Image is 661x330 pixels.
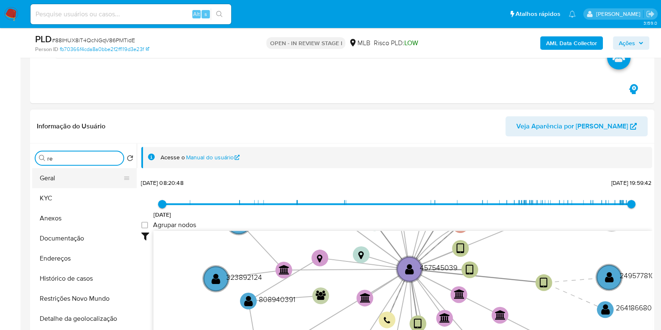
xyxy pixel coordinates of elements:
[620,270,659,281] text: 2495778102
[605,271,614,283] text: 
[601,303,610,315] text: 
[414,318,422,330] text: 
[611,179,651,187] span: [DATE] 19:59:42
[404,38,418,48] span: LOW
[495,310,506,320] text: 
[454,289,464,299] text: 
[569,10,576,18] a: Notificações
[349,38,370,48] div: MLB
[212,272,220,284] text: 
[613,36,649,50] button: Ações
[153,221,196,229] span: Agrupar nodos
[141,179,183,187] span: [DATE] 08:20:48
[596,10,643,18] p: lucas.barboza@mercadolivre.com
[279,264,290,274] text: 
[266,37,345,49] p: OPEN - IN REVIEW STAGE I
[619,36,635,50] span: Ações
[360,292,371,302] text: 
[420,262,457,272] text: 457545039
[127,155,133,164] button: Retornar ao pedido padrão
[161,153,185,161] span: Acesse o
[32,188,137,208] button: KYC
[505,116,648,136] button: Veja Aparência por [PERSON_NAME]
[32,208,137,228] button: Anexos
[39,155,46,161] button: Procurar
[37,122,105,130] h1: Informação do Usuário
[211,8,228,20] button: search-icon
[141,222,148,228] input: Agrupar nodos
[316,290,326,300] text: 
[32,228,137,248] button: Documentação
[516,10,560,18] span: Atalhos rápidos
[32,168,130,188] button: Geral
[244,294,253,307] text: 
[32,269,137,289] button: Histórico de casos
[317,253,322,263] text: 
[35,32,52,46] b: PLD
[457,243,464,255] text: 
[540,276,548,289] text: 
[35,46,58,53] b: Person ID
[32,309,137,329] button: Detalhe da geolocalização
[52,36,135,44] span: # 88IHUX8iT4QcNGqV86PMTidE
[616,302,656,313] text: 2641866808
[439,312,450,322] text: 
[643,20,657,26] span: 3.159.0
[516,116,628,136] span: Veja Aparência por [PERSON_NAME]
[384,317,390,325] text: 
[60,46,149,53] a: fb70366f4cda8a0bbe2f2ff119d3e23f
[186,153,240,161] a: Manual do usuário
[540,36,603,50] button: AML Data Collector
[358,251,364,260] text: 
[153,210,171,219] span: [DATE]
[405,263,414,275] text: 
[47,155,120,162] input: Procurar
[31,9,231,20] input: Pesquise usuários ou casos...
[32,289,137,309] button: Restrições Novo Mundo
[204,10,207,18] span: s
[373,38,418,48] span: Risco PLD:
[32,248,137,269] button: Endereços
[466,264,474,276] text: 
[226,271,262,282] text: 323892124
[646,10,655,18] a: Sair
[546,36,597,50] b: AML Data Collector
[193,10,200,18] span: Alt
[259,294,295,304] text: 808940391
